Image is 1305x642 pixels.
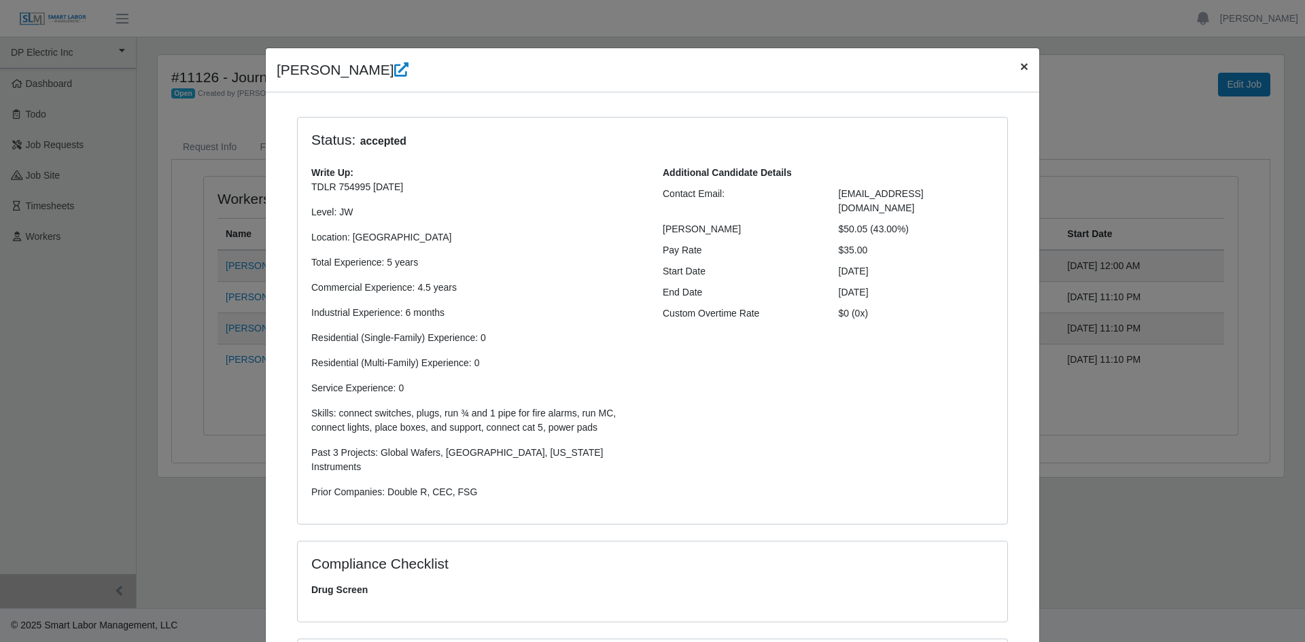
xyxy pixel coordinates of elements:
div: End Date [652,285,829,300]
p: TDLR 754995 [DATE] [311,180,642,194]
p: Past 3 Projects: Global Wafers, [GEOGRAPHIC_DATA], [US_STATE] Instruments [311,446,642,474]
div: $50.05 (43.00%) [829,222,1005,236]
p: Residential (Multi-Family) Experience: 0 [311,356,642,370]
b: Additional Candidate Details [663,167,792,178]
h4: [PERSON_NAME] [277,59,408,81]
span: [DATE] [839,287,869,298]
p: Prior Companies: Double R, CEC, FSG [311,485,642,499]
div: Custom Overtime Rate [652,306,829,321]
p: Commercial Experience: 4.5 years [311,281,642,295]
div: Pay Rate [652,243,829,257]
span: × [1020,58,1028,74]
span: Drug Screen [311,583,994,597]
p: Residential (Single-Family) Experience: 0 [311,331,642,345]
span: accepted [355,133,411,149]
button: Close [1009,48,1039,84]
div: Contact Email: [652,187,829,215]
p: Industrial Experience: 6 months [311,306,642,320]
p: Skills: connect switches, plugs, run ¾ and 1 pipe for fire alarms, run MC, connect lights, place ... [311,406,642,435]
div: [DATE] [829,264,1005,279]
p: Level: JW [311,205,642,219]
p: Location: [GEOGRAPHIC_DATA] [311,230,642,245]
div: [PERSON_NAME] [652,222,829,236]
p: Service Experience: 0 [311,381,642,395]
b: Write Up: [311,167,353,178]
span: $0 (0x) [839,308,869,319]
p: Total Experience: 5 years [311,255,642,270]
h4: Compliance Checklist [311,555,759,572]
div: Start Date [652,264,829,279]
span: [EMAIL_ADDRESS][DOMAIN_NAME] [839,188,924,213]
div: $35.00 [829,243,1005,257]
h4: Status: [311,131,818,149]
